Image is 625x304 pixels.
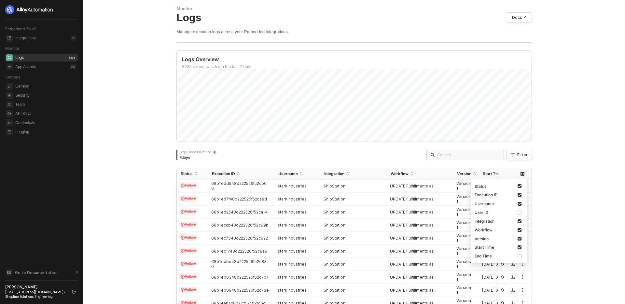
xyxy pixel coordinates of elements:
th: Integration [320,168,387,180]
span: ShipStation [324,249,345,254]
span: icon-exclamation [181,184,185,187]
div: [PERSON_NAME] [5,284,66,290]
span: icon-success-page [500,288,504,292]
input: Search [437,151,500,159]
th: Workflow [387,168,453,180]
span: Version 1 [456,285,471,295]
span: Settings [5,75,20,79]
th: Execution ID [208,168,274,180]
img: logo [5,5,53,14]
span: UPDATE Fulfillments as... [390,197,437,202]
span: Failure [179,235,198,241]
div: 8235 [67,55,76,60]
span: api-key [6,110,13,117]
div: [EMAIL_ADDRESS][DOMAIN_NAME] • Shopline Solutions Engineering [5,290,66,299]
span: integrations [6,35,13,42]
span: starkindustries [278,275,307,280]
span: ShipStation [324,184,345,188]
span: Failure [179,196,198,201]
span: Start Time [483,171,502,176]
span: starkindustries [278,197,307,201]
span: 68b1ec7348d222526f52c922 [211,236,268,241]
span: starkindustries [278,236,307,241]
span: UPDATE Fulfillments as... [390,223,437,228]
th: Username [274,168,321,180]
span: Status [181,171,193,176]
div: Filter [517,152,528,158]
span: starkindustries [278,184,307,188]
span: document-arrow [73,269,80,276]
span: team [6,101,13,108]
div: 10 [71,35,76,41]
span: UPDATE Fulfillments as... [390,236,437,241]
span: icon-exclamation [181,223,185,227]
span: Version 1 [456,220,471,230]
span: Credentials [15,119,76,127]
span: UPDATE Fulfillments as... [390,262,437,267]
span: Version 1 [456,181,471,191]
div: Start Time [475,245,494,250]
span: starkindustries [278,210,307,214]
span: UPDATE Fulfillments as... [390,210,437,215]
a: logo [5,5,78,14]
span: credentials [6,119,13,126]
span: icon-exclamation [181,197,185,200]
span: UPDATE Fulfillments as... [390,184,437,189]
span: Execution ID [212,171,235,176]
div: [DATE] 06:04 PM [479,262,529,267]
span: ShipStation [324,275,345,280]
span: Embedded iPaaS [5,26,36,31]
div: 8235 executions from the last 7 days [182,64,532,69]
span: Failure [179,222,198,228]
span: 68b1ed7f48d222526f52ca8d [211,197,267,201]
button: Filter [507,150,532,160]
a: Docs ↗ [507,12,532,23]
span: ShipStation [324,197,345,201]
span: general [6,83,13,90]
span: ShipStation [324,288,345,293]
div: 0 % [70,64,76,69]
span: ShipStation [324,223,345,228]
span: 68b1ed2548d222526f52ca14 [211,210,268,214]
div: Workflow [475,228,493,233]
span: documentation [6,269,12,276]
div: 7 days [179,155,216,160]
span: UPDATE Fulfillments as... [390,249,437,254]
span: 68b1eccb48d222526f52c99b [211,223,269,228]
span: icon-app-actions [6,63,13,70]
div: Integrations [15,35,36,41]
span: starkindustries [278,223,307,228]
span: icon-exclamation [181,236,185,240]
th: Start Time [479,168,534,180]
span: Security [15,91,76,99]
th: Version [453,168,479,180]
span: Failure [179,261,198,267]
span: icon-success-page [500,275,504,279]
span: icon-download [511,262,515,266]
div: End Time [475,254,492,259]
span: UPDATE Fulfillments as... [390,288,437,293]
div: Logs [176,11,532,24]
div: [DATE] 06:03 PM [479,275,529,280]
span: icon-exclamation [181,275,185,279]
span: ShipStation [324,262,345,267]
span: icon-exclamation [181,288,185,292]
th: Status [177,168,208,180]
span: icon-download [511,275,515,279]
div: Logs Disposal Period [179,150,216,154]
div: User ID [475,210,488,215]
span: Version 1 [456,272,471,282]
span: Monitor [5,46,20,51]
div: Integration [475,219,494,224]
span: Version 1 [456,259,471,269]
span: icon-table [521,172,524,176]
span: Username [278,171,298,176]
div: Manage execution logs across your Embedded integrations. [176,29,532,35]
div: Logs Overview [182,56,532,63]
div: Execution ID [475,192,498,198]
span: Go to Documentation [15,270,58,275]
span: logging [6,129,13,135]
span: 68b1ebbd48d222526f52c830 [211,259,267,269]
span: starkindustries [278,249,307,254]
span: Version [457,171,471,176]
